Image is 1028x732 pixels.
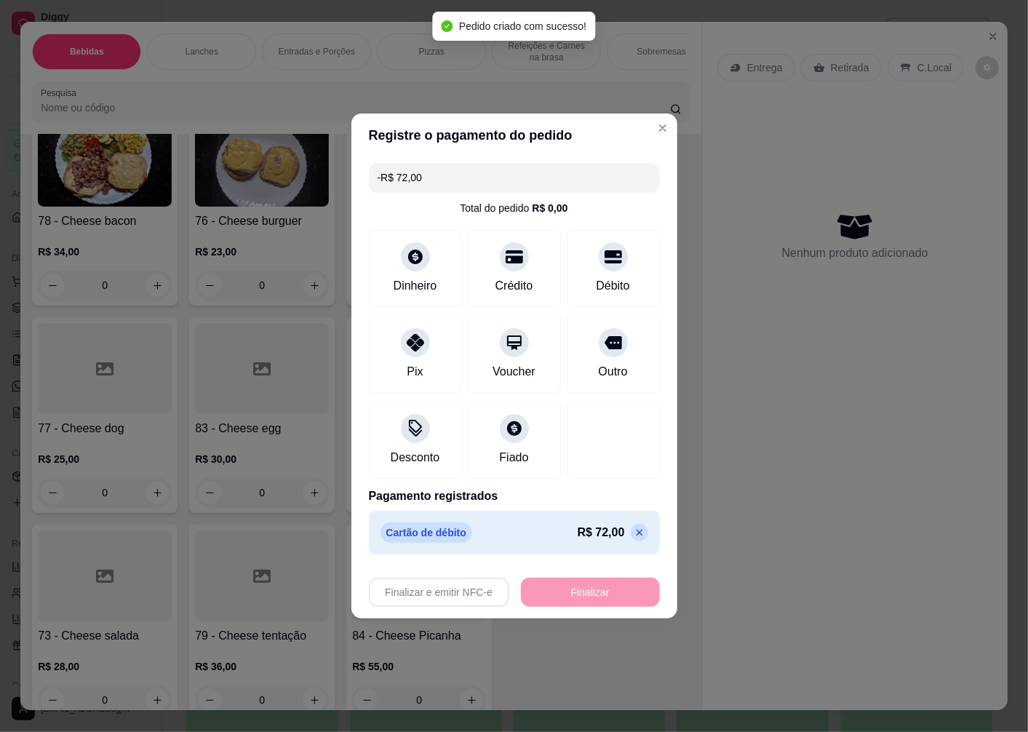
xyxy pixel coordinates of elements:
div: Voucher [493,363,535,381]
button: Close [651,116,674,140]
header: Registre o pagamento do pedido [351,114,677,157]
div: R$ 0,00 [532,201,567,215]
div: Dinheiro [394,277,437,295]
div: Débito [596,277,629,295]
p: Pagamento registrados [369,488,660,505]
div: Desconto [391,449,440,466]
div: Pix [407,363,423,381]
input: Ex.: hambúrguer de cordeiro [378,163,651,192]
p: R$ 72,00 [578,524,625,541]
div: Fiado [499,449,528,466]
p: Cartão de débito [380,522,472,543]
div: Outro [598,363,627,381]
div: Crédito [495,277,533,295]
span: check-circle [442,20,453,32]
div: Total do pedido [460,201,567,215]
span: Pedido criado com sucesso! [459,20,586,32]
